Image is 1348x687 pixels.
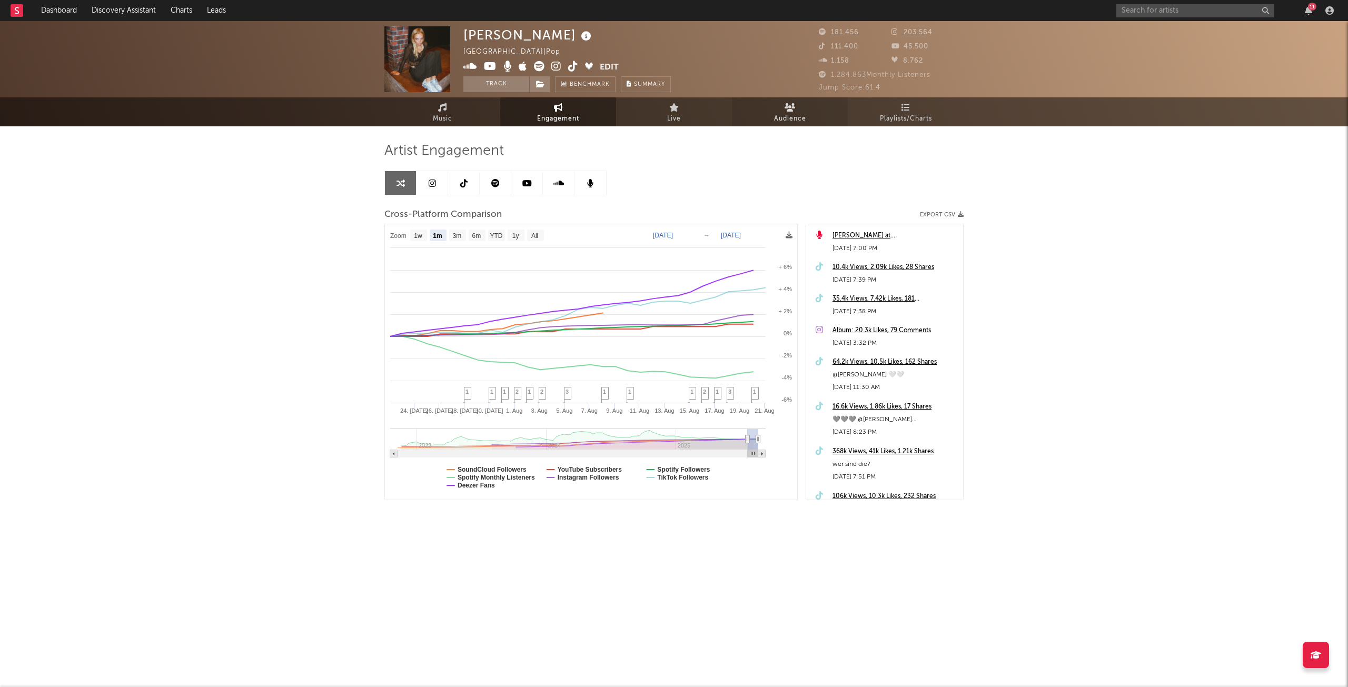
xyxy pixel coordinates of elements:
[832,426,958,439] div: [DATE] 8:23 PM
[463,46,572,58] div: [GEOGRAPHIC_DATA] | Pop
[465,389,469,395] span: 1
[581,407,598,414] text: 7. Aug
[390,232,407,240] text: Zoom
[458,474,535,481] text: Spotify Monthly Listeners
[433,113,452,125] span: Music
[1308,3,1316,11] div: 11
[832,369,958,381] div: @[PERSON_NAME] 🤍🤍
[616,97,732,126] a: Live
[690,389,693,395] span: 1
[400,407,428,414] text: 24. [DATE]
[819,57,849,64] span: 1.158
[832,337,958,350] div: [DATE] 3:32 PM
[819,29,859,36] span: 181.456
[779,264,792,270] text: + 6%
[540,389,543,395] span: 2
[819,43,858,50] span: 111.400
[600,61,619,74] button: Edit
[832,324,958,337] a: Album: 20.3k Likes, 79 Comments
[634,82,665,87] span: Summary
[716,389,719,395] span: 1
[450,407,478,414] text: 28. [DATE]
[880,113,932,125] span: Playlists/Charts
[774,113,806,125] span: Audience
[703,389,706,395] span: 2
[832,293,958,305] a: 35.4k Views, 7.42k Likes, 181 [DEMOGRAPHIC_DATA]
[490,232,502,240] text: YTD
[832,242,958,255] div: [DATE] 7:00 PM
[621,76,671,92] button: Summary
[832,471,958,483] div: [DATE] 7:51 PM
[528,389,531,395] span: 1
[1116,4,1274,17] input: Search for artists
[606,407,622,414] text: 9. Aug
[503,389,506,395] span: 1
[832,458,958,471] div: wer sind die?
[531,407,548,414] text: 3. Aug
[433,232,442,240] text: 1m
[506,407,522,414] text: 1. Aug
[891,29,933,36] span: 203.564
[414,232,422,240] text: 1w
[475,407,503,414] text: 30. [DATE]
[531,232,538,240] text: All
[728,389,731,395] span: 3
[555,76,616,92] a: Benchmark
[779,286,792,292] text: + 4%
[832,356,958,369] a: 64.2k Views, 10.5k Likes, 162 Shares
[384,145,504,157] span: Artist Engagement
[781,396,792,403] text: -6%
[558,474,619,481] text: Instagram Followers
[490,389,493,395] span: 1
[703,232,710,239] text: →
[1305,6,1312,15] button: 11
[512,232,519,240] text: 1y
[500,97,616,126] a: Engagement
[730,407,749,414] text: 19. Aug
[458,482,495,489] text: Deezer Fans
[891,43,928,50] span: 45.500
[819,72,930,78] span: 1.284.863 Monthly Listeners
[453,232,462,240] text: 3m
[753,389,756,395] span: 1
[832,261,958,274] a: 10.4k Views, 2.09k Likes, 28 Shares
[680,407,699,414] text: 15. Aug
[832,381,958,394] div: [DATE] 11:30 AM
[653,232,673,239] text: [DATE]
[832,274,958,286] div: [DATE] 7:39 PM
[732,97,848,126] a: Audience
[920,212,964,218] button: Export CSV
[558,466,622,473] text: YouTube Subscribers
[657,466,710,473] text: Spotify Followers
[832,401,958,413] a: 16.6k Views, 1.86k Likes, 17 Shares
[832,445,958,458] a: 368k Views, 41k Likes, 1.21k Shares
[781,352,792,359] text: -2%
[384,208,502,221] span: Cross-Platform Comparison
[472,232,481,240] text: 6m
[384,97,500,126] a: Music
[832,413,958,426] div: 🩶🩶🩶 @[PERSON_NAME] @[PERSON_NAME] @ ankibarraud @Zouj @ yannickansohn
[566,389,569,395] span: 3
[848,97,964,126] a: Playlists/Charts
[667,113,681,125] span: Live
[721,232,741,239] text: [DATE]
[779,308,792,314] text: + 2%
[603,389,606,395] span: 1
[657,474,708,481] text: TikTok Followers
[755,407,774,414] text: 21. Aug
[630,407,649,414] text: 11. Aug
[832,230,958,242] a: [PERSON_NAME] at [GEOGRAPHIC_DATA], Trabrennbahn [GEOGRAPHIC_DATA] ([DATE])
[832,490,958,503] a: 106k Views, 10.3k Likes, 232 Shares
[655,407,674,414] text: 13. Aug
[458,466,527,473] text: SoundCloud Followers
[705,407,724,414] text: 17. Aug
[463,26,594,44] div: [PERSON_NAME]
[516,389,519,395] span: 2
